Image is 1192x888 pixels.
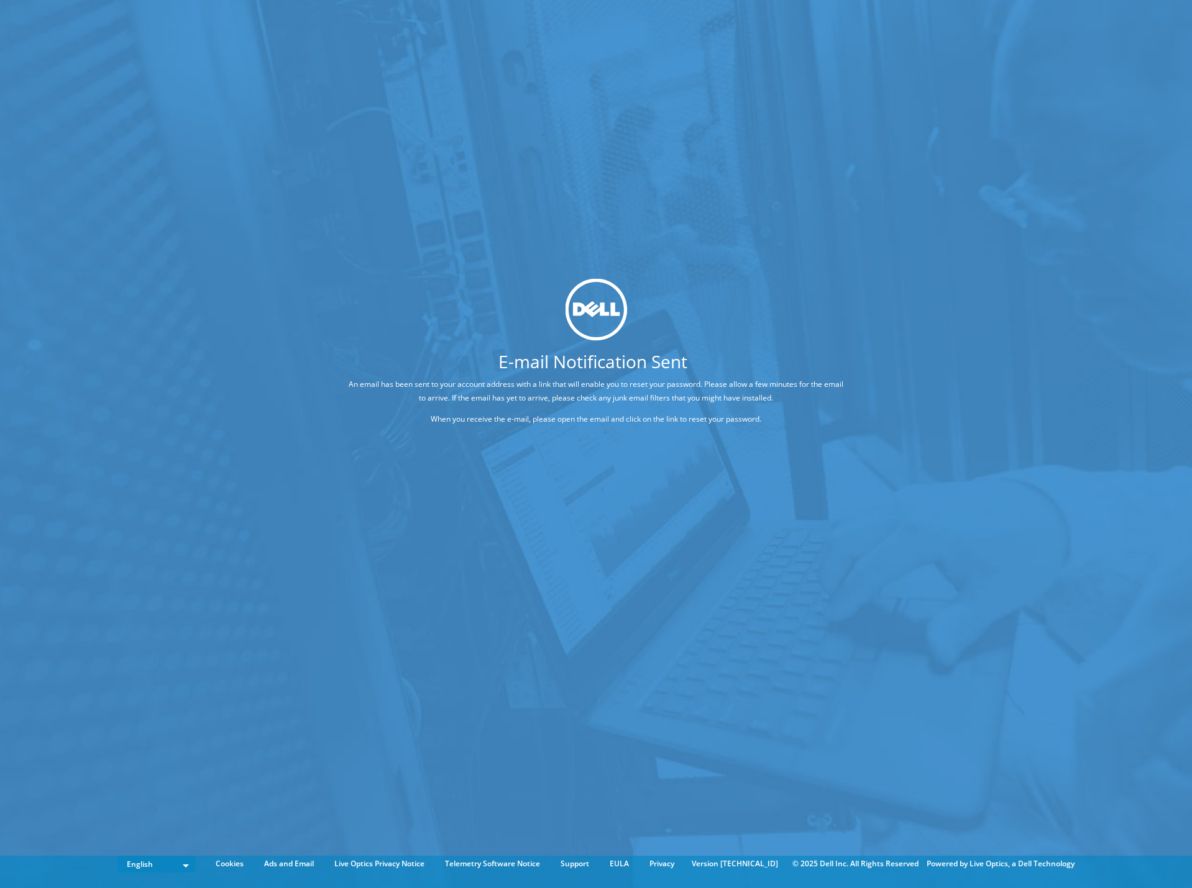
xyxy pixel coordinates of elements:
a: EULA [600,857,638,871]
a: Telemetry Software Notice [436,857,549,871]
p: An email has been sent to your account address with a link that will enable you to reset your pas... [345,377,848,404]
a: Cookies [206,857,253,871]
p: When you receive the e-mail, please open the email and click on the link to reset your password. [345,412,848,425]
li: © 2025 Dell Inc. All Rights Reserved [786,857,925,871]
a: Ads and Email [255,857,323,871]
a: Privacy [640,857,684,871]
h1: E-mail Notification Sent [298,352,888,369]
li: Version [TECHNICAL_ID] [685,857,784,871]
img: dell_svg_logo.svg [565,279,627,341]
a: Support [551,857,598,871]
li: Powered by Live Optics, a Dell Technology [927,857,1075,871]
a: Live Optics Privacy Notice [325,857,434,871]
